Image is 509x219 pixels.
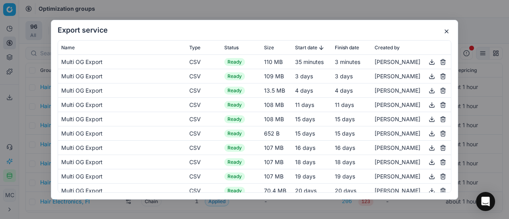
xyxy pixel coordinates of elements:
[224,58,245,66] span: Ready
[295,172,315,179] span: 19 days
[189,172,218,180] div: CSV
[61,72,183,80] div: Multi OG Export
[375,128,448,138] div: [PERSON_NAME]
[264,44,274,50] span: Size
[264,58,289,66] div: 110 MB
[295,158,315,165] span: 18 days
[61,115,183,123] div: Multi OG Export
[264,101,289,109] div: 108 MB
[264,158,289,166] div: 107 MB
[295,44,317,50] span: Start date
[61,129,183,137] div: Multi OG Export
[189,72,218,80] div: CSV
[189,143,218,151] div: CSV
[224,115,245,123] span: Ready
[295,101,314,108] span: 11 days
[317,43,325,51] button: Sorted by Start date descending
[335,72,353,79] span: 3 days
[58,27,451,34] h2: Export service
[224,144,245,152] span: Ready
[375,186,448,195] div: [PERSON_NAME]
[264,115,289,123] div: 108 MB
[335,130,355,136] span: 15 days
[189,101,218,109] div: CSV
[375,57,448,66] div: [PERSON_NAME]
[61,143,183,151] div: Multi OG Export
[335,172,355,179] span: 19 days
[224,130,245,138] span: Ready
[375,44,400,50] span: Created by
[264,72,289,80] div: 109 MB
[335,44,359,50] span: Finish date
[375,143,448,152] div: [PERSON_NAME]
[335,115,355,122] span: 15 days
[189,186,218,194] div: CSV
[335,158,355,165] span: 18 days
[375,157,448,167] div: [PERSON_NAME]
[224,101,245,109] span: Ready
[189,44,200,50] span: Type
[61,158,183,166] div: Multi OG Export
[189,129,218,137] div: CSV
[295,72,313,79] span: 3 days
[224,87,245,95] span: Ready
[224,44,239,50] span: Status
[295,130,315,136] span: 15 days
[295,58,324,65] span: 35 minutes
[61,101,183,109] div: Multi OG Export
[375,171,448,181] div: [PERSON_NAME]
[224,158,245,166] span: Ready
[61,44,75,50] span: Name
[189,115,218,123] div: CSV
[61,86,183,94] div: Multi OG Export
[264,129,289,137] div: 652 B
[224,187,245,195] span: Ready
[335,58,360,65] span: 3 minutes
[61,186,183,194] div: Multi OG Export
[375,71,448,81] div: [PERSON_NAME]
[295,187,317,194] span: 20 days
[61,58,183,66] div: Multi OG Export
[189,158,218,166] div: CSV
[264,172,289,180] div: 107 MB
[189,86,218,94] div: CSV
[224,72,245,80] span: Ready
[61,172,183,180] div: Multi OG Export
[264,86,289,94] div: 13.5 MB
[335,101,354,108] span: 11 days
[335,187,356,194] span: 20 days
[295,115,315,122] span: 15 days
[189,58,218,66] div: CSV
[375,114,448,124] div: [PERSON_NAME]
[224,172,245,180] span: Ready
[375,85,448,95] div: [PERSON_NAME]
[335,144,355,151] span: 16 days
[375,100,448,109] div: [PERSON_NAME]
[264,186,289,194] div: 70.4 MB
[335,87,353,93] span: 4 days
[295,144,315,151] span: 16 days
[264,143,289,151] div: 107 MB
[295,87,313,93] span: 4 days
